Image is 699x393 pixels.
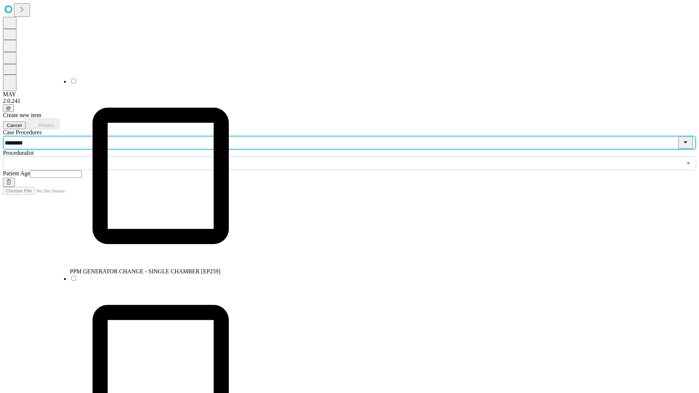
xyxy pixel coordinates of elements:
[683,158,694,168] button: Open
[3,104,14,112] button: @
[3,150,34,156] span: Proceduralist
[3,121,26,129] button: Cancel
[6,105,11,111] span: @
[3,129,42,135] span: Scheduled Procedure
[3,98,696,104] div: 2.0.241
[70,268,220,274] span: PPM GENERATOR CHANGE - SINGLE CHAMBER [EP259]
[7,123,22,128] span: Cancel
[678,137,693,149] button: Close
[3,112,41,118] span: Create new item
[26,119,59,129] button: Predict
[3,91,696,98] div: MAY
[38,123,53,128] span: Predict
[3,170,30,176] span: Patient Age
